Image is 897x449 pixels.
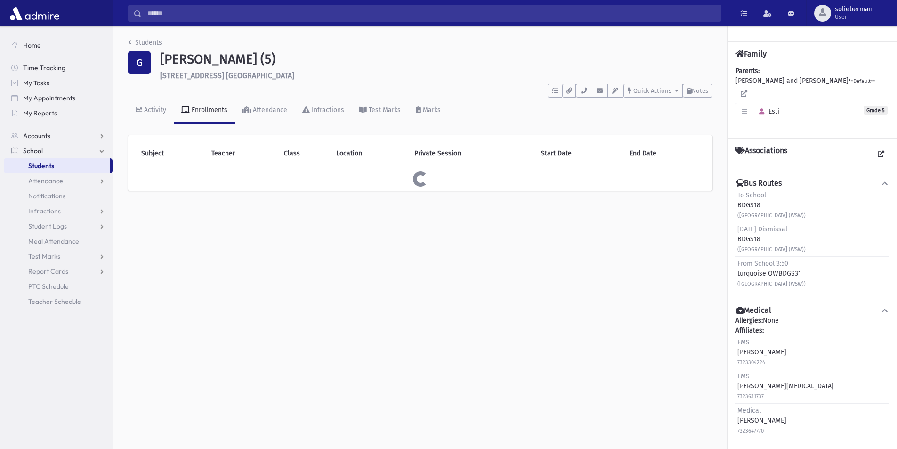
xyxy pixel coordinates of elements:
th: Class [278,143,331,164]
span: Grade 5 [864,106,888,115]
input: Search [142,5,721,22]
div: Activity [142,106,166,114]
a: Time Tracking [4,60,113,75]
span: Attendance [28,177,63,185]
a: Students [4,158,110,173]
th: Start Date [535,143,624,164]
h4: Family [735,49,767,58]
span: Notifications [28,192,65,200]
span: Quick Actions [633,87,671,94]
b: Affiliates: [735,327,764,335]
button: Medical [735,306,889,316]
a: Attendance [4,173,113,188]
span: [DATE] Dismissal [737,225,787,233]
div: Marks [421,106,441,114]
a: Activity [128,98,174,124]
a: Test Marks [4,249,113,264]
h4: Medical [736,306,771,316]
span: EMS [737,338,750,346]
div: turquoise OWBDGS31 [737,259,806,288]
th: End Date [624,143,705,164]
span: My Appointments [23,94,75,102]
span: Infractions [28,207,61,215]
h4: Associations [735,146,787,163]
span: My Reports [23,109,57,117]
span: Home [23,41,41,49]
small: ([GEOGRAPHIC_DATA] (WSW)) [737,281,806,287]
small: 7323631737 [737,393,764,400]
small: ([GEOGRAPHIC_DATA] (WSW)) [737,212,806,219]
span: Notes [692,87,708,94]
span: Students [28,162,54,170]
button: Quick Actions [623,84,683,98]
a: Student Logs [4,219,113,234]
span: From School 3:50 [737,260,788,268]
small: 7323647770 [737,428,764,434]
a: PTC Schedule [4,279,113,294]
b: Allergies: [735,317,763,325]
div: BDGS18 [737,224,806,254]
button: Bus Routes [735,179,889,188]
a: View all Associations [873,146,889,163]
a: Marks [408,98,448,124]
span: Student Logs [28,222,67,230]
a: My Reports [4,106,113,121]
span: To School [737,191,766,199]
button: Notes [683,84,712,98]
a: Infractions [4,204,113,219]
span: Meal Attendance [28,237,79,245]
th: Location [331,143,409,164]
div: G [128,51,151,74]
th: Teacher [206,143,278,164]
small: ([GEOGRAPHIC_DATA] (WSW)) [737,246,806,253]
b: Parents: [735,67,760,75]
a: Notifications [4,188,113,204]
a: My Appointments [4,90,113,106]
span: Medical [737,407,761,415]
div: Attendance [251,106,287,114]
span: School [23,147,43,155]
a: Enrollments [174,98,235,124]
div: [PERSON_NAME] [737,406,786,435]
div: None [735,316,889,437]
h1: [PERSON_NAME] (5) [160,51,712,67]
a: Meal Attendance [4,234,113,249]
span: Test Marks [28,252,60,261]
span: Time Tracking [23,64,65,72]
div: [PERSON_NAME] and [PERSON_NAME] [735,66,889,131]
div: [PERSON_NAME][MEDICAL_DATA] [737,371,834,401]
a: Home [4,38,113,53]
h6: [STREET_ADDRESS] [GEOGRAPHIC_DATA] [160,71,712,80]
nav: breadcrumb [128,38,162,51]
a: My Tasks [4,75,113,90]
span: PTC Schedule [28,282,69,291]
img: AdmirePro [8,4,62,23]
th: Subject [136,143,206,164]
span: Report Cards [28,267,68,276]
span: User [835,13,873,21]
a: Infractions [295,98,352,124]
div: Test Marks [367,106,401,114]
span: Esti [755,107,779,115]
span: Accounts [23,131,50,140]
span: Teacher Schedule [28,297,81,306]
a: Teacher Schedule [4,294,113,309]
div: Enrollments [190,106,227,114]
span: solieberman [835,6,873,13]
a: Test Marks [352,98,408,124]
div: [PERSON_NAME] [737,337,786,367]
div: Infractions [310,106,344,114]
a: Accounts [4,128,113,143]
div: BDGS18 [737,190,806,220]
span: EMS [737,372,750,380]
th: Private Session [409,143,535,164]
small: 7323304224 [737,359,765,366]
h4: Bus Routes [736,179,782,188]
a: Report Cards [4,264,113,279]
a: Students [128,39,162,47]
span: My Tasks [23,79,49,87]
a: Attendance [235,98,295,124]
a: School [4,143,113,158]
